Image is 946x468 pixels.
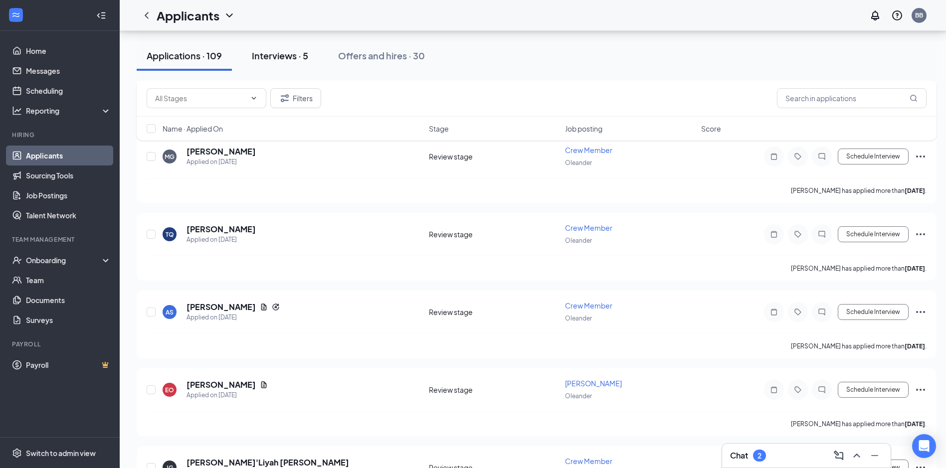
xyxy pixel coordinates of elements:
[147,49,222,62] div: Applications · 109
[565,124,602,134] span: Job posting
[260,303,268,311] svg: Document
[166,308,174,316] div: AS
[96,10,106,20] svg: Collapse
[187,224,256,235] h5: [PERSON_NAME]
[915,228,927,240] svg: Ellipses
[792,386,804,394] svg: Tag
[565,301,612,310] span: Crew Member
[157,7,219,24] h1: Applicants
[816,153,828,160] svg: ChatInactive
[429,385,559,395] div: Review stage
[768,153,780,160] svg: Note
[869,450,881,462] svg: Minimize
[905,187,925,194] b: [DATE]
[165,153,175,161] div: MG
[187,146,256,157] h5: [PERSON_NAME]
[905,265,925,272] b: [DATE]
[429,124,449,134] span: Stage
[12,106,22,116] svg: Analysis
[26,61,111,81] a: Messages
[26,290,111,310] a: Documents
[12,131,109,139] div: Hiring
[791,186,927,195] p: [PERSON_NAME] has applied more than .
[915,11,923,19] div: BB
[831,448,847,464] button: ComposeMessage
[912,434,936,458] div: Open Intercom Messenger
[12,255,22,265] svg: UserCheck
[791,264,927,273] p: [PERSON_NAME] has applied more than .
[12,448,22,458] svg: Settings
[869,9,881,21] svg: Notifications
[816,386,828,394] svg: ChatInactive
[187,457,349,468] h5: [PERSON_NAME]'Liyah [PERSON_NAME]
[26,41,111,61] a: Home
[272,303,280,311] svg: Reapply
[791,342,927,350] p: [PERSON_NAME] has applied more than .
[165,386,174,394] div: EO
[26,310,111,330] a: Surveys
[429,152,559,161] div: Review stage
[26,205,111,225] a: Talent Network
[768,230,780,238] svg: Note
[26,146,111,165] a: Applicants
[565,314,592,322] span: Oleander
[915,306,927,318] svg: Ellipses
[250,94,258,102] svg: ChevronDown
[867,448,883,464] button: Minimize
[141,9,153,21] svg: ChevronLeft
[915,151,927,162] svg: Ellipses
[26,270,111,290] a: Team
[768,308,780,316] svg: Note
[429,229,559,239] div: Review stage
[338,49,425,62] div: Offers and hires · 30
[565,392,592,400] span: Oleander
[792,308,804,316] svg: Tag
[905,342,925,350] b: [DATE]
[26,355,111,375] a: PayrollCrown
[26,165,111,185] a: Sourcing Tools
[915,384,927,396] svg: Ellipses
[565,159,592,166] span: Oleander
[768,386,780,394] svg: Note
[155,93,246,104] input: All Stages
[26,255,103,265] div: Onboarding
[26,185,111,205] a: Job Postings
[11,10,21,20] svg: WorkstreamLogo
[187,302,256,312] h5: [PERSON_NAME]
[12,235,109,244] div: Team Management
[565,379,622,388] span: [PERSON_NAME]
[279,92,291,104] svg: Filter
[270,88,321,108] button: Filter Filters
[833,450,845,462] svg: ComposeMessage
[910,94,918,102] svg: MagnifyingGlass
[565,457,612,466] span: Crew Member
[26,81,111,101] a: Scheduling
[757,452,761,460] div: 2
[187,312,280,322] div: Applied on [DATE]
[223,9,235,21] svg: ChevronDown
[816,308,828,316] svg: ChatInactive
[26,448,96,458] div: Switch to admin view
[187,157,256,167] div: Applied on [DATE]
[851,450,863,462] svg: ChevronUp
[730,450,748,461] h3: Chat
[816,230,828,238] svg: ChatInactive
[838,304,909,320] button: Schedule Interview
[252,49,308,62] div: Interviews · 5
[777,88,927,108] input: Search in applications
[429,307,559,317] div: Review stage
[26,106,112,116] div: Reporting
[12,340,109,348] div: Payroll
[792,230,804,238] svg: Tag
[905,420,925,428] b: [DATE]
[701,124,721,134] span: Score
[166,230,174,239] div: TQ
[838,226,909,242] button: Schedule Interview
[849,448,865,464] button: ChevronUp
[187,235,256,245] div: Applied on [DATE]
[838,149,909,164] button: Schedule Interview
[791,420,927,428] p: [PERSON_NAME] has applied more than .
[838,382,909,398] button: Schedule Interview
[163,124,223,134] span: Name · Applied On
